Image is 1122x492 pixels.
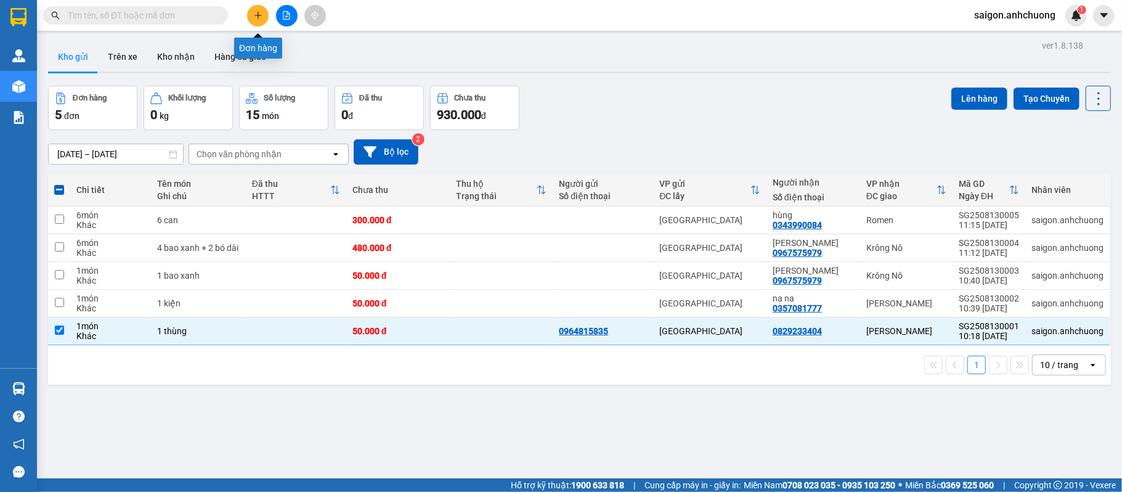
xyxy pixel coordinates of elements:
div: VP nhận [866,179,937,189]
div: VP gửi [660,179,751,189]
span: 1 [1079,6,1084,14]
button: Khối lượng0kg [144,86,233,130]
div: 10 / trang [1040,359,1078,371]
div: Đơn hàng [234,38,282,59]
span: file-add [282,11,291,20]
div: Nhân viên [1031,185,1104,195]
span: 0 [150,107,157,122]
div: Số lượng [264,94,295,102]
span: aim [311,11,319,20]
span: Gửi: [10,10,30,23]
sup: 1 [1078,6,1086,14]
div: hùng [773,210,854,220]
div: 0343990084 [144,40,230,57]
span: | [1003,478,1005,492]
button: Bộ lọc [354,139,418,165]
div: Romen [866,215,946,225]
div: Mã GD [959,179,1009,189]
button: Hàng đã giao [205,42,276,72]
th: Toggle SortBy [246,174,346,207]
img: solution-icon [12,111,25,124]
div: saigon.anhchuong [1031,243,1104,253]
sup: 2 [412,133,425,146]
div: 0343990084 [773,220,822,230]
span: đ [348,111,353,121]
div: Tên món [157,179,240,189]
span: 15 [246,107,259,122]
span: Hỗ trợ kỹ thuật: [511,478,624,492]
div: Ngày ĐH [959,191,1009,201]
button: Số lượng15món [239,86,328,130]
div: 300.000 [142,65,232,82]
div: 50.000 đ [352,271,444,281]
img: warehouse-icon [12,80,25,93]
span: món [262,111,279,121]
div: 300.000 đ [352,215,444,225]
span: 930.000 [437,107,481,122]
span: kg [160,111,169,121]
div: saigon.anhchuong [1031,271,1104,281]
div: 4 bao xanh + 2 bó dài [157,243,240,253]
img: warehouse-icon [12,49,25,62]
div: ĐC giao [866,191,937,201]
div: saigon.anhchuong [1031,326,1104,336]
div: Chi tiết [76,185,145,195]
div: [GEOGRAPHIC_DATA] [660,243,761,253]
button: plus [247,5,269,27]
div: SG2508130005 [959,210,1019,220]
th: Toggle SortBy [860,174,953,207]
button: aim [304,5,326,27]
span: CC : [142,68,160,81]
div: 0357081777 [773,303,822,313]
div: 6 can [157,215,240,225]
div: Chưa thu [455,94,486,102]
div: Romen [144,10,230,25]
span: notification [13,438,25,450]
button: Chưa thu930.000đ [430,86,519,130]
strong: 1900 633 818 [571,480,624,490]
div: [PERSON_NAME] [866,298,946,308]
div: 6 món [76,210,145,220]
div: Đã thu [252,179,330,189]
div: SG2508130002 [959,293,1019,303]
div: Số điện thoại [559,191,647,201]
th: Toggle SortBy [953,174,1025,207]
span: Miền Bắc [905,478,994,492]
div: 0829233404 [773,326,822,336]
span: Miền Nam [744,478,895,492]
div: [GEOGRAPHIC_DATA] [10,10,136,38]
button: Đã thu0đ [335,86,424,130]
div: [GEOGRAPHIC_DATA] [660,271,761,281]
div: Ghi chú [157,191,240,201]
div: SG2508130003 [959,266,1019,276]
div: 50.000 đ [352,326,444,336]
div: na na [773,293,854,303]
span: caret-down [1099,10,1110,21]
div: HTTT [252,191,330,201]
img: icon-new-feature [1071,10,1082,21]
div: [GEOGRAPHIC_DATA] [660,215,761,225]
strong: 0369 525 060 [941,480,994,490]
span: search [51,11,60,20]
div: Trạng thái [456,191,537,201]
span: copyright [1054,481,1062,490]
div: 480.000 đ [352,243,444,253]
strong: 0708 023 035 - 0935 103 250 [783,480,895,490]
div: [GEOGRAPHIC_DATA] [660,298,761,308]
div: Chọn văn phòng nhận [197,148,282,160]
div: Khác [76,331,145,341]
div: [GEOGRAPHIC_DATA] [660,326,761,336]
div: 1 thùng [157,326,240,336]
div: saigon.anhchuong [1031,215,1104,225]
span: plus [254,11,262,20]
div: 1 kiện [157,298,240,308]
th: Toggle SortBy [450,174,553,207]
div: Khác [76,248,145,258]
svg: open [331,149,341,159]
button: Tạo Chuyến [1014,88,1079,110]
div: 1 món [76,293,145,303]
div: 6 món [76,238,145,248]
span: | [633,478,635,492]
div: 10:18 [DATE] [959,331,1019,341]
button: Trên xe [98,42,147,72]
